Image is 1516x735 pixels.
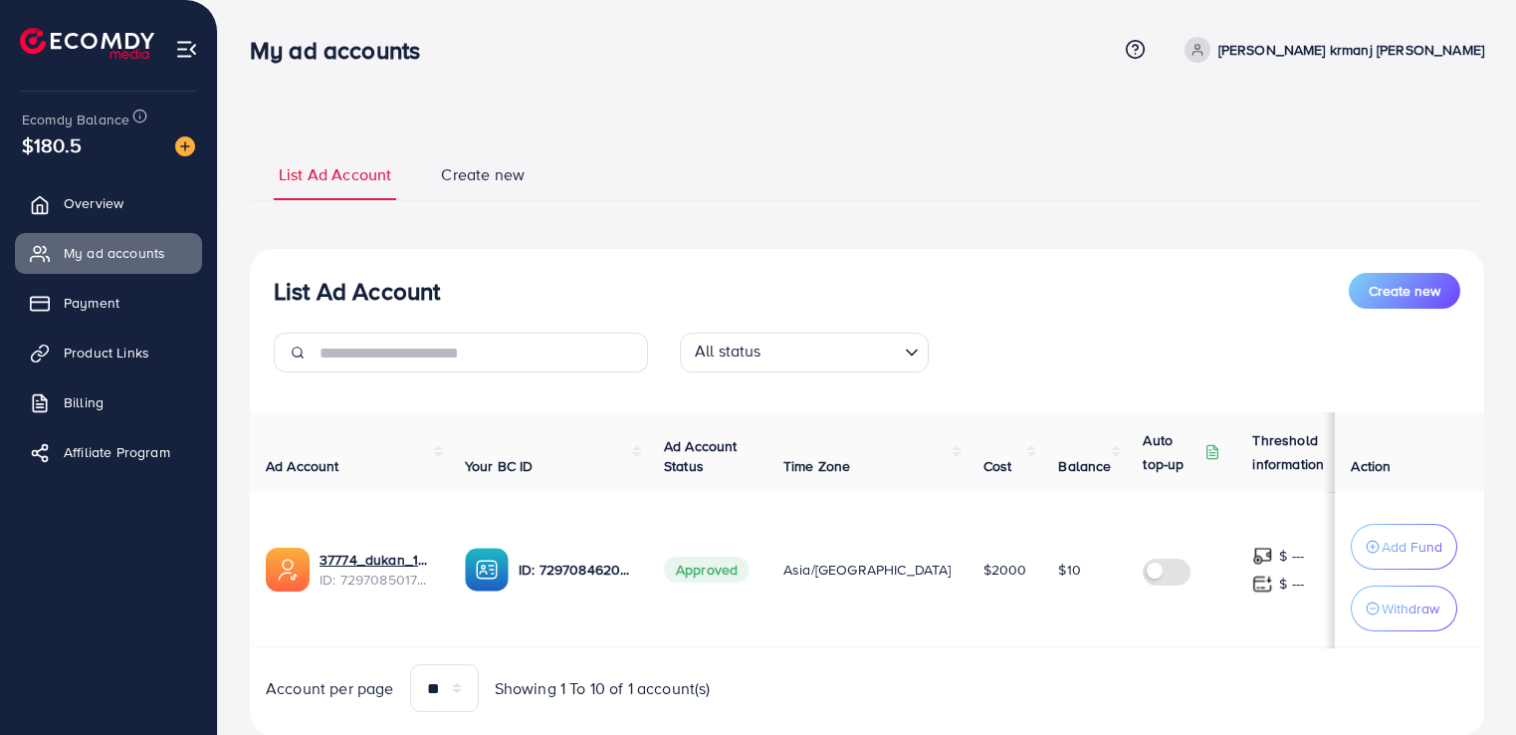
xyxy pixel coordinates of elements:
[1252,428,1350,476] p: Threshold information
[1382,535,1442,559] p: Add Fund
[1351,524,1457,570] button: Add Fund
[15,183,202,223] a: Overview
[1351,456,1391,476] span: Action
[64,193,123,213] span: Overview
[465,456,534,476] span: Your BC ID
[1058,456,1111,476] span: Balance
[15,382,202,422] a: Billing
[983,456,1012,476] span: Cost
[64,293,119,313] span: Payment
[15,333,202,372] a: Product Links
[64,343,149,363] span: Product Links
[1431,645,1501,720] iframe: Chat
[664,436,738,476] span: Ad Account Status
[1351,586,1457,631] button: Withdraw
[465,548,509,592] img: ic-ba-acc.ded83a64.svg
[20,28,154,59] img: logo
[680,333,929,372] div: Search for option
[22,110,129,129] span: Ecomdy Balance
[175,136,195,156] img: image
[1143,428,1200,476] p: Auto top-up
[64,442,170,462] span: Affiliate Program
[495,677,711,700] span: Showing 1 To 10 of 1 account(s)
[266,677,394,700] span: Account per page
[1349,273,1460,309] button: Create new
[767,337,897,367] input: Search for option
[1218,38,1484,62] p: [PERSON_NAME] krmanj [PERSON_NAME]
[279,163,391,186] span: List Ad Account
[274,277,440,306] h3: List Ad Account
[1369,281,1440,301] span: Create new
[664,557,750,583] span: Approved
[320,550,433,591] div: <span class='underline'>37774_dukan_1698985028838</span></br>7297085017598246914
[1382,597,1439,620] p: Withdraw
[1279,572,1304,596] p: $ ---
[64,243,165,263] span: My ad accounts
[22,130,82,159] span: $180.5
[1252,574,1273,595] img: top-up amount
[266,548,310,592] img: ic-ads-acc.e4c84228.svg
[266,456,339,476] span: Ad Account
[983,560,1027,580] span: $2000
[250,36,436,65] h3: My ad accounts
[64,392,104,412] span: Billing
[1058,560,1080,580] span: $10
[691,336,765,367] span: All status
[1177,37,1484,63] a: [PERSON_NAME] krmanj [PERSON_NAME]
[519,558,632,582] p: ID: 7297084620305137665
[320,570,433,590] span: ID: 7297085017598246914
[441,163,525,186] span: Create new
[1279,544,1304,568] p: $ ---
[15,283,202,323] a: Payment
[783,456,850,476] span: Time Zone
[1252,546,1273,567] img: top-up amount
[320,550,433,570] a: 37774_dukan_1698985028838
[175,38,198,61] img: menu
[15,233,202,273] a: My ad accounts
[15,432,202,472] a: Affiliate Program
[783,560,952,580] span: Asia/[GEOGRAPHIC_DATA]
